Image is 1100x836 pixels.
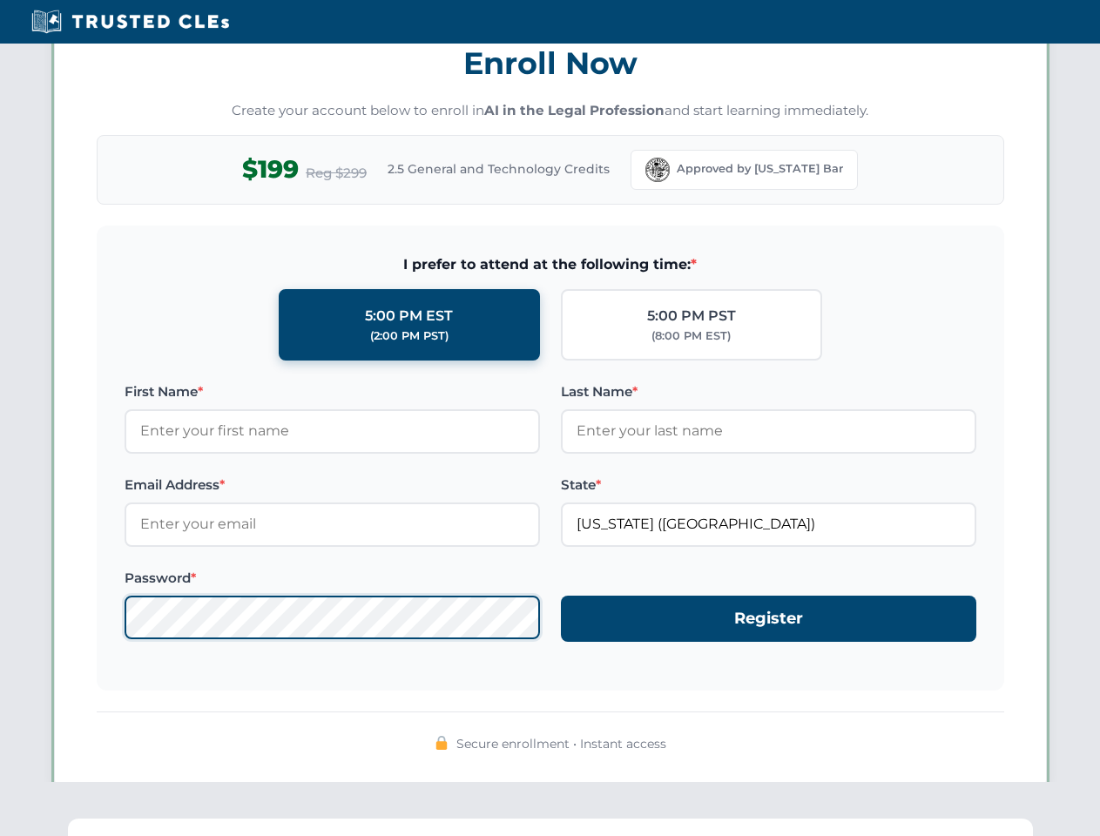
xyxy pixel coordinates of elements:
[561,475,976,496] label: State
[125,253,976,276] span: I prefer to attend at the following time:
[306,163,367,184] span: Reg $299
[484,102,665,118] strong: AI in the Legal Profession
[561,502,976,546] input: Florida (FL)
[97,36,1004,91] h3: Enroll Now
[370,327,449,345] div: (2:00 PM PST)
[677,160,843,178] span: Approved by [US_STATE] Bar
[125,568,540,589] label: Password
[647,305,736,327] div: 5:00 PM PST
[125,381,540,402] label: First Name
[651,327,731,345] div: (8:00 PM EST)
[435,736,449,750] img: 🔒
[125,475,540,496] label: Email Address
[365,305,453,327] div: 5:00 PM EST
[125,409,540,453] input: Enter your first name
[645,158,670,182] img: Florida Bar
[561,409,976,453] input: Enter your last name
[242,150,299,189] span: $199
[125,502,540,546] input: Enter your email
[561,596,976,642] button: Register
[561,381,976,402] label: Last Name
[388,159,610,179] span: 2.5 General and Technology Credits
[26,9,234,35] img: Trusted CLEs
[456,734,666,753] span: Secure enrollment • Instant access
[97,101,1004,121] p: Create your account below to enroll in and start learning immediately.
